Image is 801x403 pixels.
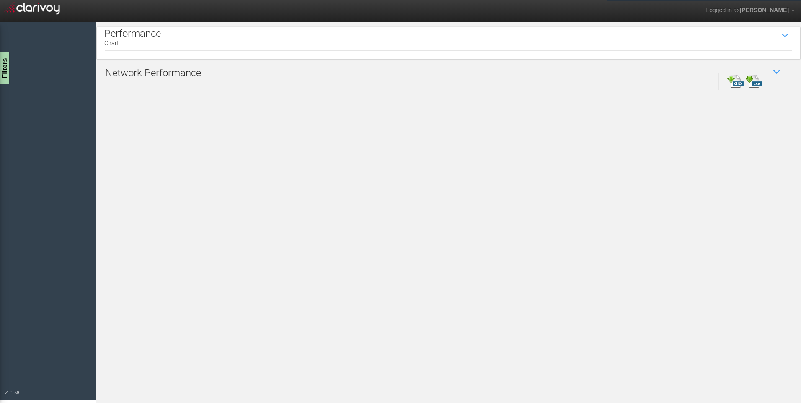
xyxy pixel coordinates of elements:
a: Logged in as[PERSON_NAME] [700,0,801,21]
span: Performance [104,28,161,39]
span: Network Performance [105,67,201,79]
span: [PERSON_NAME] [740,7,789,13]
i: Show / Hide Data Table [771,66,783,78]
i: Show / Hide Performance Chart [779,29,792,42]
span: Logged in as [706,7,739,13]
img: xlsx-icon.png [727,73,744,90]
img: csv-icon.png [746,73,762,90]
